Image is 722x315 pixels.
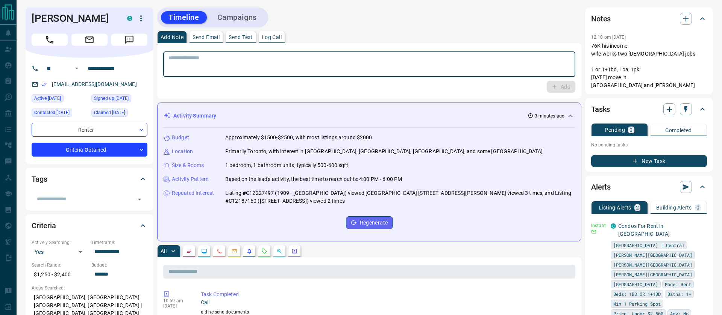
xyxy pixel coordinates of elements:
p: Listing #C12227497 (1909 - [GEOGRAPHIC_DATA]) viewed [GEOGRAPHIC_DATA] [STREET_ADDRESS][PERSON_NA... [225,189,575,205]
svg: Emails [231,248,237,254]
span: [PERSON_NAME][GEOGRAPHIC_DATA] [613,261,692,268]
div: Criteria Obtained [32,143,147,157]
p: Budget [172,134,189,142]
p: Activity Pattern [172,175,209,183]
h2: Tasks [591,103,610,115]
p: 12:10 pm [DATE] [591,35,626,40]
button: Timeline [161,11,207,24]
p: Search Range: [32,262,88,268]
span: Min 1 Parking Spot [613,300,661,307]
p: Location [172,148,193,155]
h2: Notes [591,13,611,25]
p: Actively Searching: [32,239,88,246]
svg: Lead Browsing Activity [201,248,207,254]
p: No pending tasks [591,139,707,151]
svg: Requests [261,248,267,254]
div: condos.ca [611,223,616,229]
p: Size & Rooms [172,161,204,169]
p: All [161,249,167,254]
div: Tue Jul 29 2025 [32,94,88,105]
p: 1 bedroom, 1 bathroom units, typically 500-600 sqft [225,161,348,169]
svg: Calls [216,248,222,254]
p: Send Text [229,35,253,40]
div: Yes [32,246,88,258]
p: Building Alerts [656,205,692,210]
p: 0 [696,205,699,210]
div: Activity Summary3 minutes ago [164,109,575,123]
p: $1,250 - $2,400 [32,268,88,281]
p: Completed [665,128,692,133]
span: Message [111,34,147,46]
svg: Notes [186,248,192,254]
div: condos.ca [127,16,132,21]
svg: Opportunities [276,248,282,254]
p: Primarily Toronto, with interest in [GEOGRAPHIC_DATA], [GEOGRAPHIC_DATA], [GEOGRAPHIC_DATA], and ... [225,148,543,155]
svg: Email [591,229,596,234]
div: Notes [591,10,707,28]
span: Beds: 1BD OR 1+1BD [613,290,661,298]
div: Tags [32,170,147,188]
span: Mode: Rent [665,280,691,288]
span: Call [32,34,68,46]
h2: Criteria [32,220,56,232]
p: Pending [605,127,625,133]
svg: Agent Actions [291,248,297,254]
p: Call [201,298,572,306]
p: 3 minutes ago [535,113,564,119]
button: New Task [591,155,707,167]
p: 2 [636,205,639,210]
p: Log Call [262,35,282,40]
p: Repeated Interest [172,189,214,197]
h2: Alerts [591,181,611,193]
div: Mon Jul 28 2025 [91,109,147,119]
div: Tasks [591,100,707,118]
span: [PERSON_NAME][GEOGRAPHIC_DATA] [613,271,692,278]
h1: [PERSON_NAME] [32,12,116,24]
span: Email [71,34,108,46]
p: 0 [629,127,633,133]
p: Areas Searched: [32,285,147,291]
p: 10:59 am [163,298,190,303]
p: [DATE] [163,303,190,309]
div: Alerts [591,178,707,196]
button: Open [72,64,81,73]
span: Signed up [DATE] [94,95,129,102]
p: Task Completed [201,291,572,298]
div: Mon Jul 28 2025 [32,109,88,119]
button: Open [134,194,145,205]
span: Active [DATE] [34,95,61,102]
svg: Email Verified [41,82,47,87]
button: Campaigns [210,11,264,24]
div: Criteria [32,217,147,235]
p: Based on the lead's activity, the best time to reach out is: 4:00 PM - 6:00 PM [225,175,402,183]
a: Condos For Rent in [GEOGRAPHIC_DATA] [618,223,670,237]
p: Add Note [161,35,184,40]
span: Baths: 1+ [667,290,691,298]
span: Contacted [DATE] [34,109,70,116]
span: Claimed [DATE] [94,109,125,116]
p: Listing Alerts [599,205,631,210]
span: [PERSON_NAME][GEOGRAPHIC_DATA] [613,251,692,259]
p: Send Email [193,35,220,40]
p: Timeframe: [91,239,147,246]
p: Approximately $1500-$2500, with most listings around $2000 [225,134,372,142]
p: 76K his income wife works two [DEMOGRAPHIC_DATA] jobs 1 or 1+1bd, 1ba, 1pk [DATE] move in [GEOGRA... [591,42,707,89]
p: Activity Summary [173,112,216,120]
div: Mon Jul 28 2025 [91,94,147,105]
div: Renter [32,123,147,137]
span: [GEOGRAPHIC_DATA] | Central [613,241,684,249]
a: [EMAIL_ADDRESS][DOMAIN_NAME] [52,81,137,87]
button: Regenerate [346,216,393,229]
span: [GEOGRAPHIC_DATA] [613,280,658,288]
svg: Listing Alerts [246,248,252,254]
p: Instant [591,222,606,229]
h2: Tags [32,173,47,185]
p: Budget: [91,262,147,268]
